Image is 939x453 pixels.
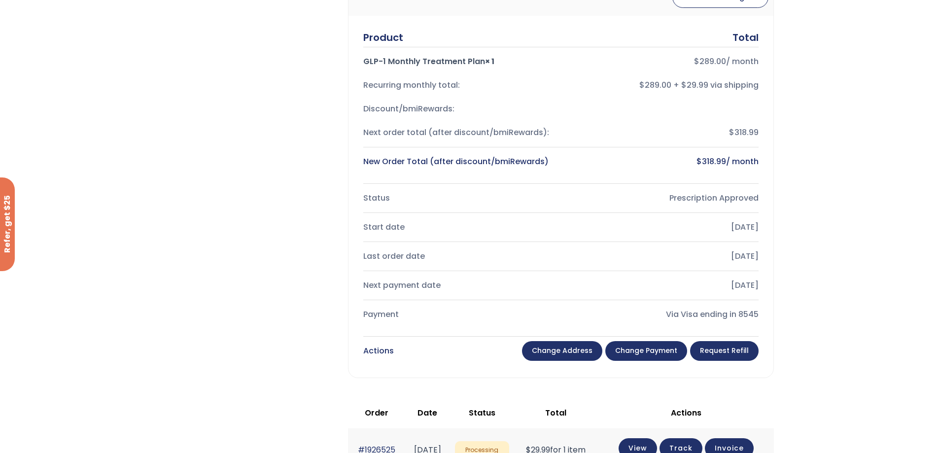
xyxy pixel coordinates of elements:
[545,407,566,418] span: Total
[363,249,553,263] div: Last order date
[485,56,494,67] strong: × 1
[569,249,759,263] div: [DATE]
[694,56,726,67] bdi: 289.00
[569,308,759,321] div: Via Visa ending in 8545
[363,220,553,234] div: Start date
[417,407,437,418] span: Date
[569,220,759,234] div: [DATE]
[694,56,699,67] span: $
[365,407,388,418] span: Order
[605,341,687,361] a: Change payment
[696,156,726,167] bdi: 318.99
[363,31,403,44] div: Product
[569,55,759,69] div: / month
[363,55,553,69] div: GLP-1 Monthly Treatment Plan
[363,191,553,205] div: Status
[363,78,553,92] div: Recurring monthly total:
[569,279,759,292] div: [DATE]
[696,156,702,167] span: $
[363,308,553,321] div: Payment
[363,102,553,116] div: Discount/bmiRewards:
[522,341,602,361] a: Change address
[469,407,495,418] span: Status
[569,126,759,139] div: $318.99
[732,31,759,44] div: Total
[363,155,553,169] div: New Order Total (after discount/bmiRewards)
[363,126,553,139] div: Next order total (after discount/bmiRewards):
[569,155,759,169] div: / month
[569,78,759,92] div: $289.00 + $29.99 via shipping
[690,341,759,361] a: Request Refill
[671,407,701,418] span: Actions
[363,279,553,292] div: Next payment date
[363,344,394,358] div: Actions
[569,191,759,205] div: Prescription Approved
